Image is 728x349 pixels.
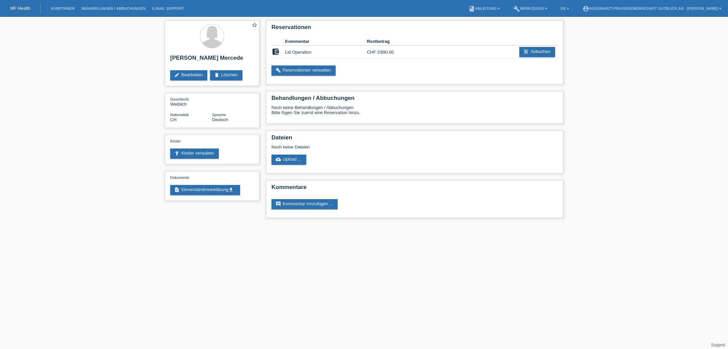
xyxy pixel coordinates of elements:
i: star_border [252,22,258,28]
i: get_app [228,187,234,192]
i: accessibility_new [174,151,180,156]
span: Kinder [170,139,181,143]
td: Lid Operation [285,46,367,59]
i: add_shopping_cart [523,49,529,54]
a: buildReservationen verwalten [271,65,336,76]
h2: Dateien [271,134,558,144]
i: description [174,187,180,192]
span: Schweiz [170,117,177,122]
a: accessibility_newKinder verwalten [170,149,219,159]
i: account_balance_wallet [271,48,280,56]
i: delete [214,72,219,78]
h2: Reservationen [271,24,558,34]
i: book [468,5,475,12]
a: Support [711,343,725,347]
a: MF Health [10,6,30,11]
a: cloud_uploadUpload ... [271,155,306,165]
a: deleteLöschen [210,70,242,80]
td: CHF 3'890.00 [367,46,408,59]
a: commentKommentar hinzufügen ... [271,199,338,209]
i: edit [174,72,180,78]
div: Noch keine Behandlungen / Abbuchungen Bitte fügen Sie zuerst eine Reservation hinzu. [271,105,558,120]
h2: [PERSON_NAME] Mercede [170,55,254,65]
span: Dokumente [170,176,189,180]
div: Weiblich [170,97,212,107]
a: add_shopping_cartAbbuchen [519,47,555,57]
span: Deutsch [212,117,228,122]
a: buildWerkzeuge ▾ [510,6,551,10]
h2: Kommentare [271,184,558,194]
i: account_circle [582,5,589,12]
div: Noch keine Dateien [271,144,478,150]
a: account_circleAugenarzt-Praxisgemeinschaft Gutblick AG - [PERSON_NAME] ▾ [579,6,725,10]
a: bookAnleitung ▾ [465,6,503,10]
th: Restbetrag [367,37,408,46]
a: star_border [252,22,258,29]
a: Behandlungen / Abbuchungen [78,6,149,10]
a: DE ▾ [557,6,572,10]
i: comment [276,201,281,207]
i: build [513,5,520,12]
span: Sprache [212,113,226,117]
th: Kommentar [285,37,367,46]
h2: Behandlungen / Abbuchungen [271,95,558,105]
i: build [276,68,281,73]
i: cloud_upload [276,157,281,162]
a: Kund*innen [48,6,78,10]
a: descriptionEinverständniserklärungget_app [170,185,240,195]
span: Nationalität [170,113,189,117]
a: editBearbeiten [170,70,207,80]
span: Geschlecht [170,97,189,101]
a: E-Mail Support [149,6,187,10]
